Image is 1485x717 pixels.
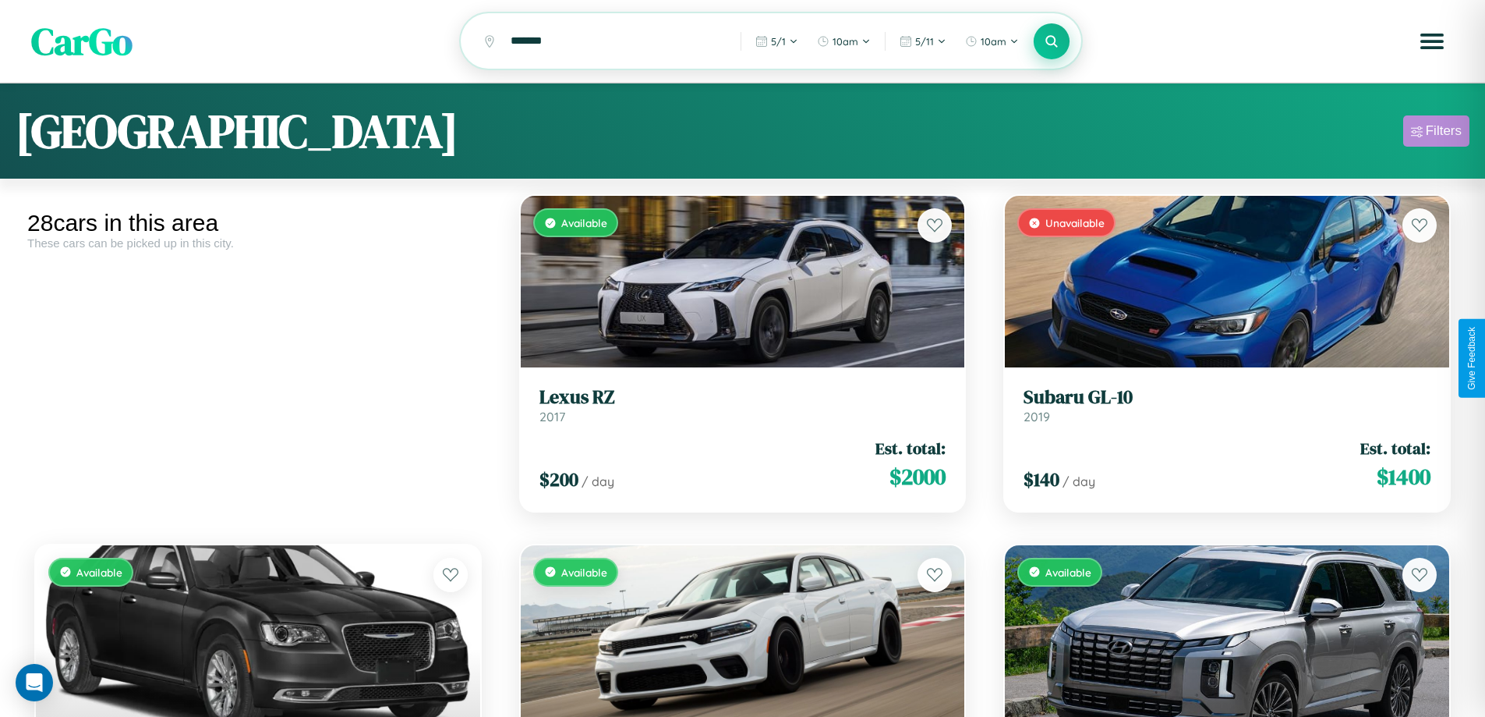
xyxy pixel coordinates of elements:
h3: Subaru GL-10 [1024,386,1430,409]
span: Available [561,216,607,229]
span: 10am [981,35,1006,48]
span: Est. total: [875,437,946,460]
a: Lexus RZ2017 [539,386,946,424]
button: 10am [809,29,879,54]
div: 28 cars in this area [27,210,489,236]
span: Available [561,566,607,579]
span: 2017 [539,409,565,424]
span: Available [76,566,122,579]
span: CarGo [31,16,133,67]
span: 5 / 11 [915,35,934,48]
button: Filters [1403,115,1469,147]
span: 10am [833,35,858,48]
span: $ 140 [1024,467,1059,492]
button: Open menu [1410,20,1454,63]
span: $ 1400 [1377,461,1430,492]
span: / day [1062,474,1095,489]
div: Filters [1426,123,1462,139]
span: 2019 [1024,409,1050,424]
button: 5/1 [748,29,806,54]
span: Unavailable [1045,216,1105,229]
h3: Lexus RZ [539,386,946,409]
div: Give Feedback [1466,327,1477,390]
div: Open Intercom Messenger [16,664,53,701]
span: 5 / 1 [771,35,786,48]
span: / day [582,474,614,489]
button: 5/11 [892,29,954,54]
h1: [GEOGRAPHIC_DATA] [16,99,458,163]
a: Subaru GL-102019 [1024,386,1430,424]
span: $ 200 [539,467,578,492]
span: $ 2000 [889,461,946,492]
button: 10am [957,29,1027,54]
span: Est. total: [1360,437,1430,460]
div: These cars can be picked up in this city. [27,236,489,250]
span: Available [1045,566,1091,579]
